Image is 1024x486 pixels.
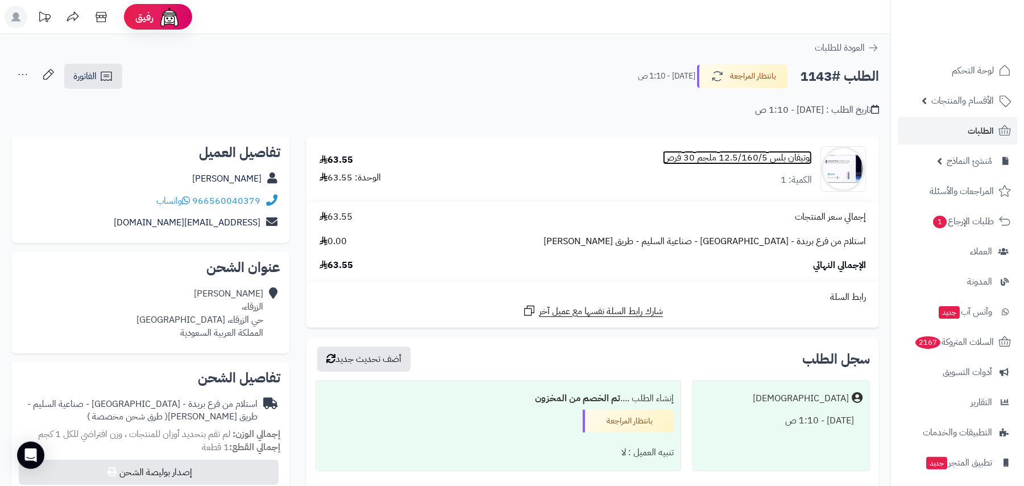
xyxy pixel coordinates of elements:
a: شارك رابط السلة نفسها مع عميل آخر [523,304,663,318]
span: ( طرق شحن مخصصة ) [87,410,168,423]
a: التطبيقات والخدمات [898,419,1017,446]
span: 63.55 [320,211,353,224]
button: أضف تحديث جديد [317,347,411,372]
a: المراجعات والأسئلة [898,178,1017,205]
strong: إجمالي القطع: [229,440,280,454]
span: أدوات التسويق [943,364,992,380]
a: لوتيفان بلس 12.5/160/5 ملجم 30 قرص [663,151,812,164]
img: ai-face.png [158,6,181,28]
div: رابط السلة [311,291,874,304]
span: العملاء [970,244,992,260]
span: المدونة [967,274,992,290]
a: التقارير [898,389,1017,416]
span: إجمالي سعر المنتجات [795,211,866,224]
span: الأقسام والمنتجات [931,93,994,109]
a: تحديثات المنصة [30,6,59,31]
a: وآتس آبجديد [898,298,1017,326]
span: رفيق [135,10,154,24]
div: Open Intercom Messenger [17,442,44,469]
a: [PERSON_NAME] [192,172,262,186]
a: 966560040379 [192,194,260,208]
b: تم الخصم من المخزون [535,392,620,405]
a: الطلبات [898,117,1017,145]
span: مُنشئ النماذج [947,153,992,169]
div: [PERSON_NAME] الزرقاء، حي الزرقاء، [GEOGRAPHIC_DATA] المملكة العربية السعودية [136,287,263,339]
div: بانتظار المراجعة [583,410,674,433]
a: أدوات التسويق [898,359,1017,386]
strong: إجمالي الوزن: [233,427,280,441]
span: التقارير [971,394,992,410]
span: تطبيق المتجر [925,455,992,471]
a: العودة للطلبات [815,41,879,55]
h2: تفاصيل الشحن [20,371,280,385]
h2: عنوان الشحن [20,261,280,274]
span: الإجمالي النهائي [813,259,866,272]
button: إصدار بوليصة الشحن [19,460,279,485]
a: الفاتورة [64,64,122,89]
span: جديد [926,457,947,469]
h2: تفاصيل العميل [20,146,280,159]
span: 1 [933,216,947,228]
img: 7436c1d03b2dc892138df3ec4a8e175a9837-90x90.jpg [821,146,865,192]
h3: سجل الطلب [802,352,870,366]
span: جديد [939,306,960,319]
span: التطبيقات والخدمات [923,425,992,440]
small: [DATE] - 1:10 ص [638,71,695,82]
span: وآتس آب [938,304,992,320]
span: المراجعات والأسئلة [930,183,994,199]
span: الطلبات [968,123,994,139]
span: السلات المتروكة [914,334,994,350]
span: لوحة التحكم [952,63,994,79]
div: استلام من فرع بريدة - [GEOGRAPHIC_DATA] - صناعية السليم - طريق [PERSON_NAME] [20,398,258,424]
span: 2167 [915,336,940,349]
a: المدونة [898,268,1017,295]
button: بانتظار المراجعة [697,64,788,88]
a: لوحة التحكم [898,57,1017,84]
img: logo-2.png [947,31,1013,55]
small: 1 قطعة [202,440,280,454]
a: السلات المتروكة2167 [898,328,1017,356]
h2: الطلب #1143 [800,65,879,88]
div: 63.55 [320,154,353,167]
div: إنشاء الطلب .... [323,388,674,410]
a: طلبات الإرجاع1 [898,208,1017,235]
a: العملاء [898,238,1017,265]
div: تنبيه العميل : لا [323,442,674,464]
span: شارك رابط السلة نفسها مع عميل آخر [539,305,663,318]
span: 63.55 [320,259,353,272]
div: [DATE] - 1:10 ص [700,410,863,432]
div: الوحدة: 63.55 [320,171,381,184]
div: الكمية: 1 [781,174,812,187]
div: تاريخ الطلب : [DATE] - 1:10 ص [755,104,879,117]
div: [DEMOGRAPHIC_DATA] [753,392,849,405]
span: لم تقم بتحديد أوزان للمنتجات ، وزن افتراضي للكل 1 كجم [38,427,230,441]
span: الفاتورة [73,69,97,83]
a: [EMAIL_ADDRESS][DOMAIN_NAME] [114,216,260,229]
span: العودة للطلبات [815,41,865,55]
span: 0.00 [320,235,347,248]
a: تطبيق المتجرجديد [898,449,1017,476]
span: استلام من فرع بريدة - [GEOGRAPHIC_DATA] - صناعية السليم - طريق [PERSON_NAME] [544,235,866,248]
a: واتساب [156,194,190,208]
span: طلبات الإرجاع [932,213,994,229]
